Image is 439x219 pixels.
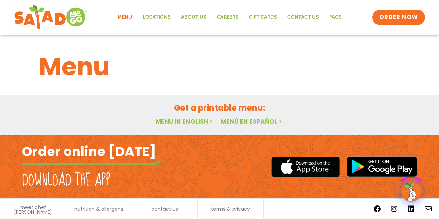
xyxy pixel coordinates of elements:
h2: Order online [DATE] [22,143,156,160]
h1: Menu [39,48,400,85]
a: meet chef [PERSON_NAME] [4,205,62,214]
span: ORDER NOW [379,13,418,22]
h2: Get a printable menu: [39,102,400,114]
a: GIFT CARDS [244,9,282,25]
a: contact us [151,207,178,211]
img: appstore [271,155,340,178]
a: Menu in English [155,117,214,126]
img: fork [22,162,161,166]
a: Contact Us [282,9,324,25]
h2: Download the app [22,171,110,190]
a: Menú en español [221,117,283,126]
a: ORDER NOW [372,10,425,25]
nav: Menu [112,9,347,25]
a: FAQs [324,9,347,25]
img: google_play [347,156,417,177]
a: Menu [112,9,137,25]
a: About Us [176,9,212,25]
img: new-SAG-logo-768×292 [14,3,87,31]
a: Careers [212,9,244,25]
a: nutrition & allergens [74,207,123,211]
a: terms & privacy [211,207,250,211]
a: Locations [137,9,176,25]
